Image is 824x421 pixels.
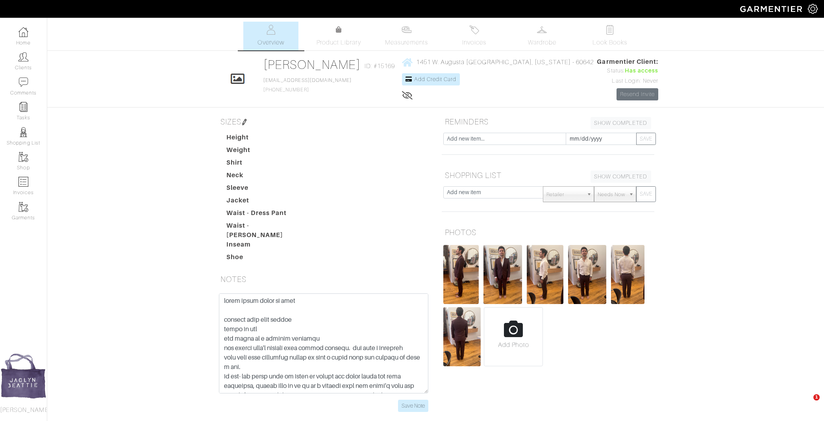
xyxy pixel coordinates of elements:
span: [PHONE_NUMBER] [263,78,352,93]
span: 1451 W. Augusta [GEOGRAPHIC_DATA], [US_STATE] - 60642 [416,59,594,66]
dt: Inseam [220,240,310,252]
img: wardrobe-487a4870c1b7c33e795ec22d11cfc2ed9d08956e64fb3008fe2437562e282088.svg [537,25,547,35]
a: [EMAIL_ADDRESS][DOMAIN_NAME] [263,78,352,83]
dt: Waist - Dress Pant [220,208,310,221]
span: Invoices [462,38,486,47]
img: garmentier-logo-header-white-b43fb05a5012e4ada735d5af1a66efaba907eab6374d6393d1fbf88cb4ef424d.png [736,2,808,16]
h5: SHOPPING LIST [442,167,654,183]
a: Invoices [447,22,502,50]
a: [PERSON_NAME] [263,57,361,72]
span: Wardrobe [528,38,556,47]
a: Add Credit Card [402,73,460,85]
dt: Height [220,133,310,145]
img: orders-icon-0abe47150d42831381b5fb84f609e132dff9fe21cb692f30cb5eec754e2cba89.png [19,177,28,187]
img: todo-9ac3debb85659649dc8f770b8b6100bb5dab4b48dedcbae339e5042a72dfd3cc.svg [605,25,615,35]
dt: Jacket [220,196,310,208]
a: 1451 W. Augusta [GEOGRAPHIC_DATA], [US_STATE] - 60642 [402,57,594,67]
img: gear-icon-white-bd11855cb880d31180b6d7d6211b90ccbf57a29d726f0c71d8c61bd08dd39cc2.png [808,4,818,14]
img: measurements-466bbee1fd09ba9460f595b01e5d73f9e2bff037440d3c8f018324cb6cdf7a4a.svg [402,25,411,35]
span: ID: #15169 [365,61,395,71]
span: Needs Now [598,187,625,202]
img: S3e6EiaehQjHNZV4B89NijkN [527,245,563,304]
div: Status: [597,67,658,75]
a: Resend Invite [617,88,659,100]
button: SAVE [636,186,656,202]
a: SHOW COMPLETED [591,171,651,183]
h5: SIZES [217,114,430,130]
img: dashboard-icon-dbcd8f5a0b271acd01030246c82b418ddd0df26cd7fceb0bd07c9910d44c42f6.png [19,27,28,37]
h5: PHOTOS [442,224,654,240]
img: 6mHZghAoB5rj1SN6RQfBhvUc [611,245,644,304]
img: garments-icon-b7da505a4dc4fd61783c78ac3ca0ef83fa9d6f193b1c9dc38574b1d14d53ca28.png [19,152,28,162]
img: orders-27d20c2124de7fd6de4e0e44c1d41de31381a507db9b33961299e4e07d508b8c.svg [469,25,479,35]
img: clients-icon-6bae9207a08558b7cb47a8932f037763ab4055f8c8b6bfacd5dc20c3e0201464.png [19,52,28,62]
span: Look Books [593,38,628,47]
input: Add new item [443,186,544,198]
button: SAVE [636,133,656,145]
img: jmX64mDs3wnmcwJhXSHk1Ew2 [483,245,522,304]
a: Product Library [311,25,366,47]
h5: REMINDERS [442,114,654,130]
a: Wardrobe [515,22,570,50]
span: 1 [813,394,820,401]
img: comment-icon-a0a6a9ef722e966f86d9cbdc48e553b5cf19dbc54f86b18d962a5391bc8f6eb6.png [19,77,28,87]
img: basicinfo-40fd8af6dae0f16599ec9e87c0ef1c0a1fdea2edbe929e3d69a839185d80c458.svg [266,25,276,35]
dt: Sleeve [220,183,310,196]
img: garments-icon-b7da505a4dc4fd61783c78ac3ca0ef83fa9d6f193b1c9dc38574b1d14d53ca28.png [19,202,28,212]
dt: Waist - [PERSON_NAME] [220,221,310,240]
a: SHOW COMPLETED [591,117,651,129]
img: xsa99Ld88P8pFtcSxFPyJaDg [443,307,481,366]
input: Save Note [398,400,428,412]
img: reminder-icon-8004d30b9f0a5d33ae49ab947aed9ed385cf756f9e5892f1edd6e32f2345188e.png [19,102,28,112]
span: Has access [625,67,659,75]
span: Product Library [317,38,361,47]
span: Measurements [385,38,428,47]
span: Overview [257,38,284,47]
img: zNZ7nPVRypa6iNczf95DL57o [443,245,479,304]
img: stylists-icon-eb353228a002819b7ec25b43dbf5f0378dd9e0616d9560372ff212230b889e62.png [19,127,28,137]
h5: NOTES [217,271,430,287]
dt: Shoe [220,252,310,265]
span: Garmentier Client: [597,57,658,67]
img: pen-cf24a1663064a2ec1b9c1bd2387e9de7a2fa800b781884d57f21acf72779bad2.png [241,119,248,125]
iframe: Intercom live chat [797,394,816,413]
dt: Shirt [220,158,310,171]
span: Add Credit Card [414,76,457,82]
input: Add new item... [443,133,566,145]
dt: Neck [220,171,310,183]
img: uUunffPUVUBczgAMY6toCy5S [568,245,606,304]
a: Overview [243,22,298,50]
a: Look Books [582,22,637,50]
span: Retailer [546,187,583,202]
textarea: loremip dolo sita consec adipi el sed doe tempo in u laboree dolorema ali enimad mini'v quisnos e... [219,293,428,393]
dt: Weight [220,145,310,158]
a: Measurements [379,22,434,50]
div: Last Login: Never [597,77,658,85]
